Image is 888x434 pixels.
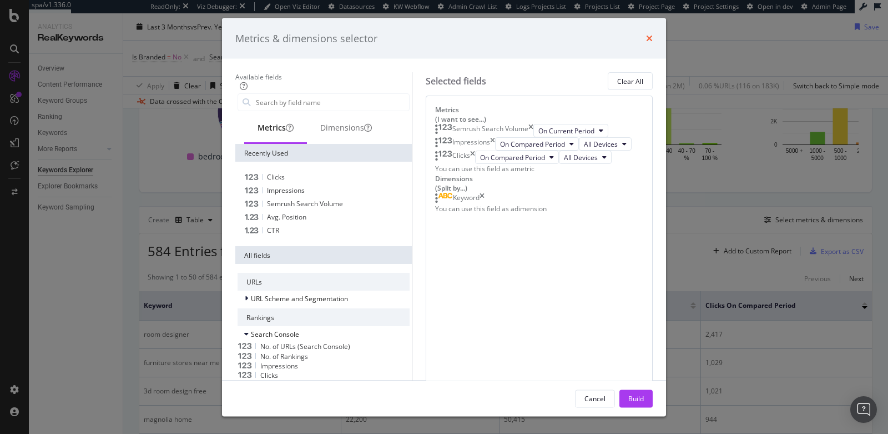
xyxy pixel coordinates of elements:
div: times [480,192,485,203]
div: times [490,137,495,151]
div: times [646,31,653,46]
div: URLs [238,273,410,291]
button: Build [619,390,653,407]
div: Dimensions [435,173,643,192]
div: Metrics [258,122,294,133]
div: Metrics [435,105,643,124]
div: Selected fields [426,74,486,87]
span: All Devices [564,152,598,162]
span: On Current Period [538,126,594,135]
button: On Compared Period [475,151,559,164]
div: Impressions [452,137,490,151]
span: URL Scheme and Segmentation [251,293,348,303]
div: Dimensions [320,122,372,133]
span: On Compared Period [480,152,545,162]
div: Metrics & dimensions selector [235,31,377,46]
span: Clicks [260,370,278,380]
span: Semrush Search Volume [267,199,343,208]
div: times [470,151,475,164]
div: All fields [235,246,412,264]
div: Semrush Search Volume [452,124,528,137]
div: Available fields [235,72,412,82]
span: Avg. Position [260,380,300,390]
div: (Split by...) [435,183,643,192]
input: Search by field name [255,94,409,111]
div: ImpressionstimesOn Compared PeriodAll Devices [435,137,643,151]
div: Clear All [617,76,643,86]
span: Avg. Position [267,212,306,222]
span: All Devices [584,139,618,148]
div: You can use this field as a dimension [435,203,643,213]
div: Keywordtimes [435,192,643,203]
div: Cancel [584,393,606,403]
span: No. of Rankings [260,351,308,361]
span: No. of URLs (Search Console) [260,342,350,351]
button: All Devices [559,151,612,164]
span: Impressions [260,361,298,370]
span: On Compared Period [500,139,565,148]
div: Keyword [453,192,480,203]
div: ClickstimesOn Compared PeriodAll Devices [435,151,643,164]
div: Semrush Search VolumetimesOn Current Period [435,124,643,137]
div: (I want to see...) [435,114,643,124]
div: Rankings [238,308,410,326]
button: All Devices [579,137,632,151]
div: You can use this field as a metric [435,164,643,173]
div: times [528,124,533,137]
div: modal [222,18,666,416]
button: Cancel [575,390,615,407]
span: Search Console [251,329,299,338]
button: On Current Period [533,124,608,137]
button: On Compared Period [495,137,579,151]
div: Clicks [452,151,470,164]
span: Clicks [267,172,285,182]
div: Build [628,393,644,403]
span: Impressions [267,186,305,195]
span: CTR [267,226,279,235]
button: Clear All [608,72,653,90]
div: Open Intercom Messenger [850,396,877,423]
div: Recently Used [235,144,412,162]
